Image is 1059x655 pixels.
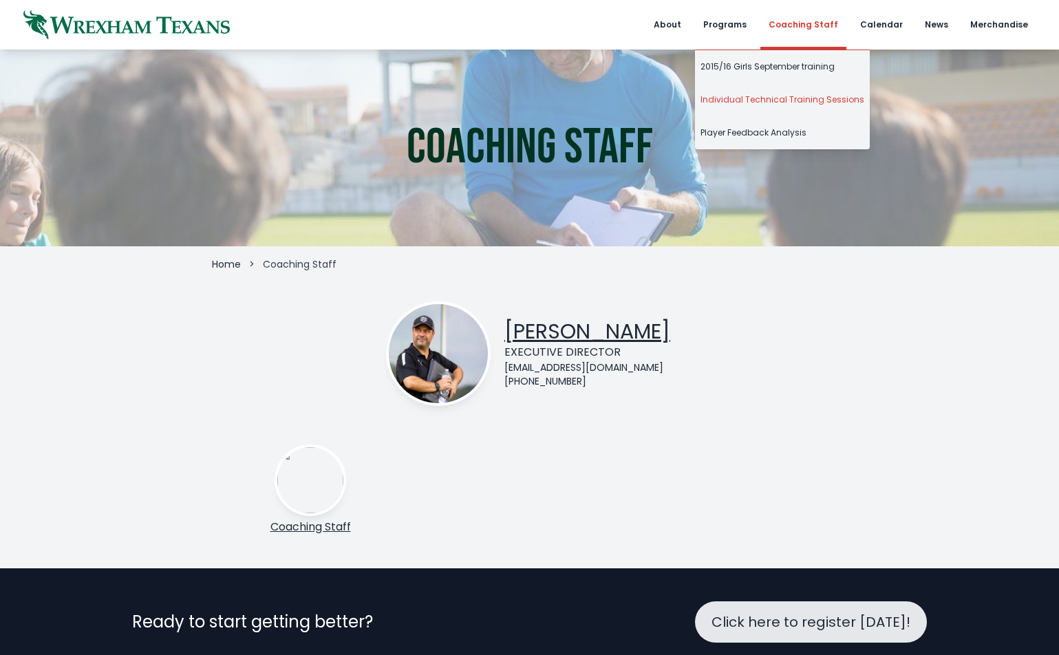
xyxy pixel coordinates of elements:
div: [PHONE_NUMBER] [504,374,670,388]
a: Home [212,257,241,271]
a: Individual Technical Training Sessions [695,83,870,116]
a: 2015/16 Girls September training [695,50,870,83]
img: ctm-bio.jpg [389,304,488,403]
li: > [249,257,255,271]
span: Click here to register [DATE]! [712,612,910,632]
div: [EMAIL_ADDRESS][DOMAIN_NAME] [504,361,670,374]
a: Click here to register [DATE]! [695,601,927,643]
h1: Coaching Staff [407,123,653,173]
a: [PERSON_NAME] [504,316,670,346]
p: Ready to start getting better? [132,611,373,633]
div: Executive Director [504,344,670,361]
img: coaching-staff [277,447,343,513]
a: Player Feedback Analysis [695,116,870,149]
span: Coaching Staff [263,257,336,271]
a: Coaching Staff [270,519,351,535]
